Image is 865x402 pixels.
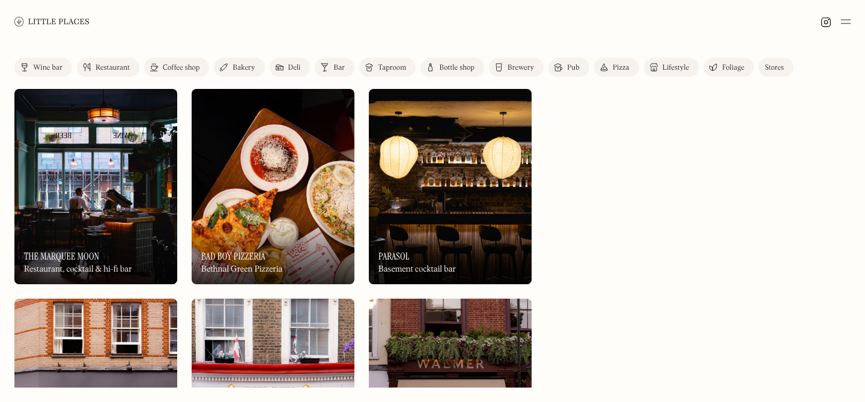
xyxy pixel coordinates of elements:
div: Stores [765,64,784,72]
a: Coffee shop [144,58,209,77]
a: Lifestyle [644,58,699,77]
div: Bethnal Green Pizzeria [201,264,282,275]
div: Deli [288,64,301,72]
a: ParasolParasolParasolBasement cocktail bar [369,89,532,284]
img: Parasol [369,89,532,284]
a: The Marquee MoonThe Marquee MoonThe Marquee MoonRestaurant, cocktail & hi-fi bar [14,89,177,284]
a: Stores [759,58,794,77]
a: Pizza [594,58,639,77]
a: Bakery [214,58,264,77]
div: Wine bar [33,64,62,72]
div: Basement cocktail bar [378,264,456,275]
a: Bad Boy PizzeriaBad Boy PizzeriaBad Boy PizzeriaBethnal Green Pizzeria [192,89,354,284]
a: Restaurant [77,58,139,77]
a: Pub [548,58,589,77]
div: Lifestyle [663,64,689,72]
a: Bottle shop [420,58,484,77]
img: The Marquee Moon [14,89,177,284]
div: Pub [567,64,580,72]
div: Coffee shop [163,64,199,72]
div: Brewery [508,64,534,72]
div: Restaurant [96,64,130,72]
div: Bar [333,64,345,72]
h3: Parasol [378,251,410,262]
div: Taproom [378,64,406,72]
img: Bad Boy Pizzeria [192,89,354,284]
a: Deli [270,58,311,77]
div: Restaurant, cocktail & hi-fi bar [24,264,132,275]
div: Bakery [232,64,255,72]
a: Bar [315,58,354,77]
div: Bottle shop [439,64,475,72]
a: Wine bar [14,58,72,77]
div: Foliage [722,64,744,72]
a: Foliage [703,58,754,77]
a: Taproom [359,58,416,77]
h3: Bad Boy Pizzeria [201,251,266,262]
h3: The Marquee Moon [24,251,99,262]
a: Brewery [489,58,544,77]
div: Pizza [613,64,630,72]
